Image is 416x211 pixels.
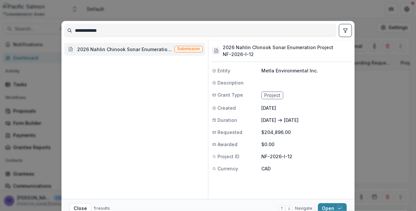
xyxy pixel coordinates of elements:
span: Awarded [217,141,237,148]
span: Project ID [217,153,239,160]
h3: NF-2026-I-12 [223,51,333,58]
p: Metla Environmental Inc. [261,67,351,74]
h3: 2026 Nahlin Chinook Sonar Enumeration Project [223,44,333,51]
span: Duration [217,117,237,124]
span: Submission [177,47,200,51]
p: $0.00 [261,141,351,148]
button: toggle filters [339,24,352,37]
span: Created [217,105,236,111]
p: [DATE] [261,117,276,124]
div: 2026 Nahlin Chinook Sonar Enumeration Project [77,46,172,53]
p: [DATE] [261,105,351,111]
span: Entity [217,67,230,74]
p: NF-2026-I-12 [261,153,351,160]
span: 1 [94,206,95,211]
p: [DATE] [284,117,299,124]
span: Description [217,79,244,86]
span: Requested [217,129,242,136]
p: $204,896.00 [261,129,351,136]
span: Currency [217,165,238,172]
span: Project [264,93,280,98]
p: CAD [261,165,351,172]
span: results [96,206,110,211]
span: Grant Type [217,91,243,98]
